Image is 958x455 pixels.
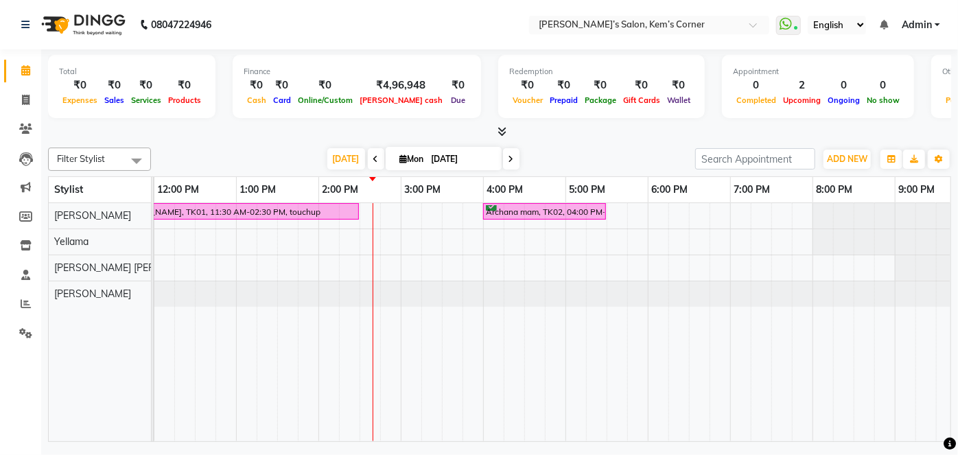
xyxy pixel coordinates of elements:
[649,180,692,200] a: 6:00 PM
[244,66,470,78] div: Finance
[695,148,815,170] input: Search Appointment
[664,95,694,105] span: Wallet
[59,66,205,78] div: Total
[128,78,165,93] div: ₹0
[59,95,101,105] span: Expenses
[620,78,664,93] div: ₹0
[401,180,445,200] a: 3:00 PM
[733,66,903,78] div: Appointment
[244,78,270,93] div: ₹0
[827,154,867,164] span: ADD NEW
[356,78,446,93] div: ₹4,96,948
[114,205,358,218] div: [PERSON_NAME], TK01, 11:30 AM-02:30 PM, touchup
[896,180,939,200] a: 9:00 PM
[509,66,694,78] div: Redemption
[733,95,780,105] span: Completed
[566,180,609,200] a: 5:00 PM
[824,78,863,93] div: 0
[319,180,362,200] a: 2:00 PM
[151,5,211,44] b: 08047224946
[244,95,270,105] span: Cash
[397,154,428,164] span: Mon
[101,78,128,93] div: ₹0
[327,148,365,170] span: [DATE]
[823,150,871,169] button: ADD NEW
[863,78,903,93] div: 0
[356,95,446,105] span: [PERSON_NAME] cash
[101,95,128,105] span: Sales
[509,95,546,105] span: Voucher
[620,95,664,105] span: Gift Cards
[581,95,620,105] span: Package
[428,149,496,170] input: 2025-09-01
[484,180,527,200] a: 4:00 PM
[546,78,581,93] div: ₹0
[128,95,165,105] span: Services
[54,183,83,196] span: Stylist
[863,95,903,105] span: No show
[581,78,620,93] div: ₹0
[731,180,774,200] a: 7:00 PM
[902,18,932,32] span: Admin
[824,95,863,105] span: Ongoing
[780,78,824,93] div: 2
[237,180,280,200] a: 1:00 PM
[509,78,546,93] div: ₹0
[59,78,101,93] div: ₹0
[294,78,356,93] div: ₹0
[54,235,89,248] span: Yellama
[294,95,356,105] span: Online/Custom
[270,78,294,93] div: ₹0
[35,5,129,44] img: logo
[733,78,780,93] div: 0
[54,209,131,222] span: [PERSON_NAME]
[154,180,203,200] a: 12:00 PM
[446,78,470,93] div: ₹0
[447,95,469,105] span: Due
[484,205,605,218] div: Archana mam, TK02, 04:00 PM-05:30 PM, touchup
[780,95,824,105] span: Upcoming
[57,153,105,164] span: Filter Stylist
[54,261,211,274] span: [PERSON_NAME] [PERSON_NAME]
[165,95,205,105] span: Products
[54,288,131,300] span: [PERSON_NAME]
[813,180,856,200] a: 8:00 PM
[270,95,294,105] span: Card
[165,78,205,93] div: ₹0
[546,95,581,105] span: Prepaid
[664,78,694,93] div: ₹0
